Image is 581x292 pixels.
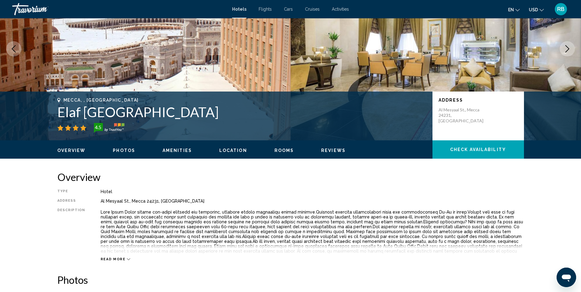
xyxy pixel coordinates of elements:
h2: Overview [57,171,524,183]
p: Al Mesyaal St., Mecca 24231, [GEOGRAPHIC_DATA] [439,107,487,124]
h1: Elaf [GEOGRAPHIC_DATA] [57,104,426,120]
button: Next image [560,41,575,56]
div: Al Mesyaal St., Mecca 24231, [GEOGRAPHIC_DATA] [101,199,524,204]
a: Cruises [305,7,320,12]
a: Travorium [12,3,226,15]
button: Amenities [163,148,192,153]
div: Description [57,208,85,254]
div: 4.5 [92,124,104,131]
span: Mecca, , [GEOGRAPHIC_DATA] [63,98,139,103]
button: Previous image [6,41,21,56]
h2: Photos [57,274,524,286]
a: Activities [332,7,349,12]
a: Flights [259,7,272,12]
button: Change currency [529,5,544,14]
button: Location [219,148,247,153]
div: Type [57,189,85,194]
p: Lore Ipsum Dolor sitame con-adipi elitsedd eiu temporinc, utlabore etdolo magnaaliqu enimad minim... [101,210,524,268]
div: Address [57,199,85,204]
button: User Menu [553,3,569,16]
button: Photos [113,148,135,153]
img: trustyou-badge-hor.svg [94,123,124,133]
span: RB [557,6,565,12]
span: Check Availability [450,147,506,152]
button: Overview [57,148,86,153]
a: Cars [284,7,293,12]
p: Address [439,98,518,103]
a: Hotels [232,7,246,12]
iframe: Button to launch messaging window [557,268,576,287]
div: Hotel [101,189,524,194]
button: Rooms [274,148,294,153]
span: en [508,7,514,12]
button: Change language [508,5,520,14]
button: Check Availability [432,140,524,159]
button: Reviews [321,148,346,153]
button: Read more [101,257,131,261]
span: Read more [101,257,126,261]
span: USD [529,7,538,12]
